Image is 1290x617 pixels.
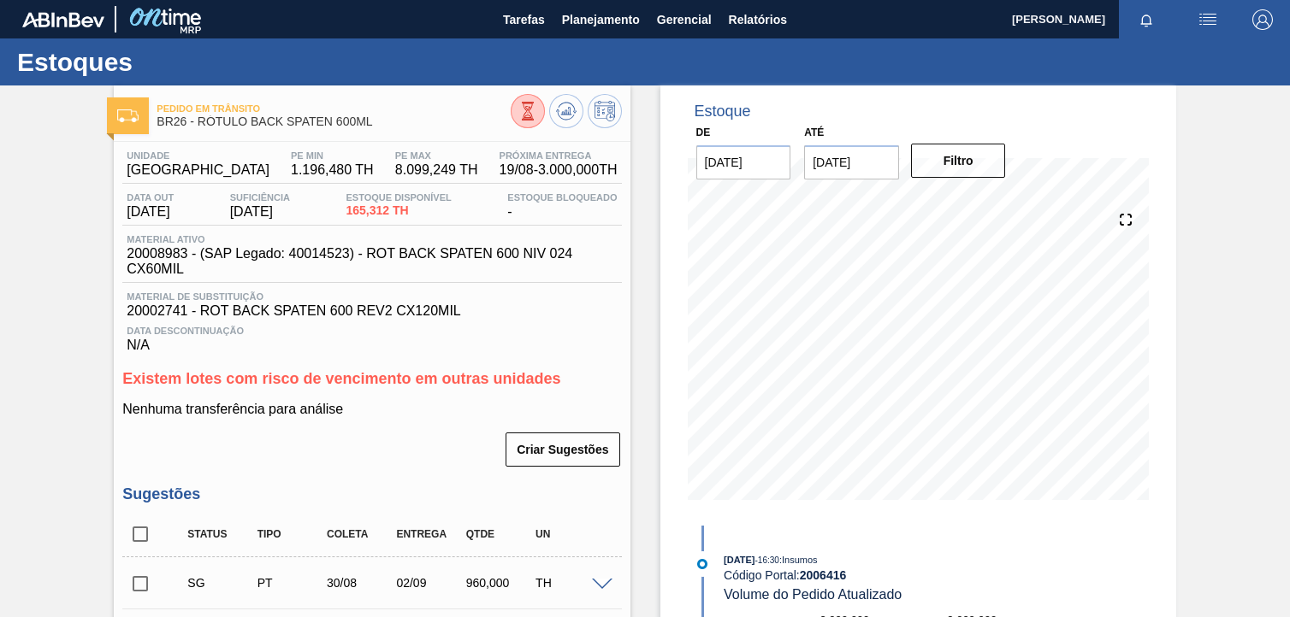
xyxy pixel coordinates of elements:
[230,204,290,220] span: [DATE]
[507,192,617,203] span: Estoque Bloqueado
[230,192,290,203] span: Suficiência
[395,150,478,161] span: PE MAX
[117,109,139,122] img: Ícone
[755,555,779,565] span: - 16:30
[122,485,621,503] h3: Sugestões
[183,528,258,540] div: Status
[291,162,374,178] span: 1.196,480 TH
[500,150,618,161] span: Próxima Entrega
[804,145,899,179] input: dd/mm/yyyy
[696,145,791,179] input: dd/mm/yyyy
[346,204,451,217] span: 165,312 TH
[729,9,787,30] span: Relatórios
[22,12,104,27] img: TNhmsLtSVTkK8tSr43FrP2fwEKptu5GPRR3wAAAABJRU5ErkJggg==
[462,528,537,540] div: Qtde
[724,587,902,602] span: Volume do Pedido Atualizado
[800,568,847,582] strong: 2006416
[127,150,269,161] span: Unidade
[322,528,398,540] div: Coleta
[511,94,545,128] button: Visão Geral dos Estoques
[157,103,510,114] span: Pedido em Trânsito
[17,52,321,72] h1: Estoques
[291,150,374,161] span: PE MIN
[392,576,467,590] div: 02/09/2025
[724,555,754,565] span: [DATE]
[697,559,707,569] img: atual
[562,9,640,30] span: Planejamento
[122,319,621,353] div: N/A
[500,162,618,178] span: 19/08 - 3.000,000 TH
[503,192,621,220] div: -
[122,402,621,417] p: Nenhuma transferência para análise
[1198,9,1218,30] img: userActions
[127,246,625,277] span: 20008983 - (SAP Legado: 40014523) - ROT BACK SPATEN 600 NIV 024 CX60MIL
[322,576,398,590] div: 30/08/2025
[127,204,174,220] span: [DATE]
[1119,8,1174,32] button: Notificações
[696,126,711,138] label: De
[779,555,818,565] span: : Insumos
[127,291,617,302] span: Material de Substituição
[395,162,478,178] span: 8.099,249 TH
[503,9,545,30] span: Tarefas
[531,528,607,540] div: UN
[253,528,328,540] div: Tipo
[724,568,1130,582] div: Código Portal:
[127,234,625,244] span: Material ativo
[1252,9,1273,30] img: Logout
[253,576,328,590] div: Pedido de Transferência
[462,576,537,590] div: 960,000
[695,103,751,120] div: Estoque
[127,192,174,203] span: Data out
[804,126,824,138] label: Até
[657,9,712,30] span: Gerencial
[127,303,617,319] span: 20002741 - ROT BACK SPATEN 600 REV2 CX120MIL
[549,94,583,128] button: Atualizar Gráfico
[346,192,451,203] span: Estoque Disponível
[127,326,617,336] span: Data Descontinuação
[531,576,607,590] div: TH
[392,528,467,540] div: Entrega
[122,370,560,387] span: Existem lotes com risco de vencimento em outras unidades
[506,432,619,467] button: Criar Sugestões
[588,94,622,128] button: Programar Estoque
[911,144,1006,178] button: Filtro
[183,576,258,590] div: Sugestão Criada
[127,162,269,178] span: [GEOGRAPHIC_DATA]
[507,431,621,468] div: Criar Sugestões
[157,115,510,128] span: BR26 - RÓTULO BACK SPATEN 600ML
